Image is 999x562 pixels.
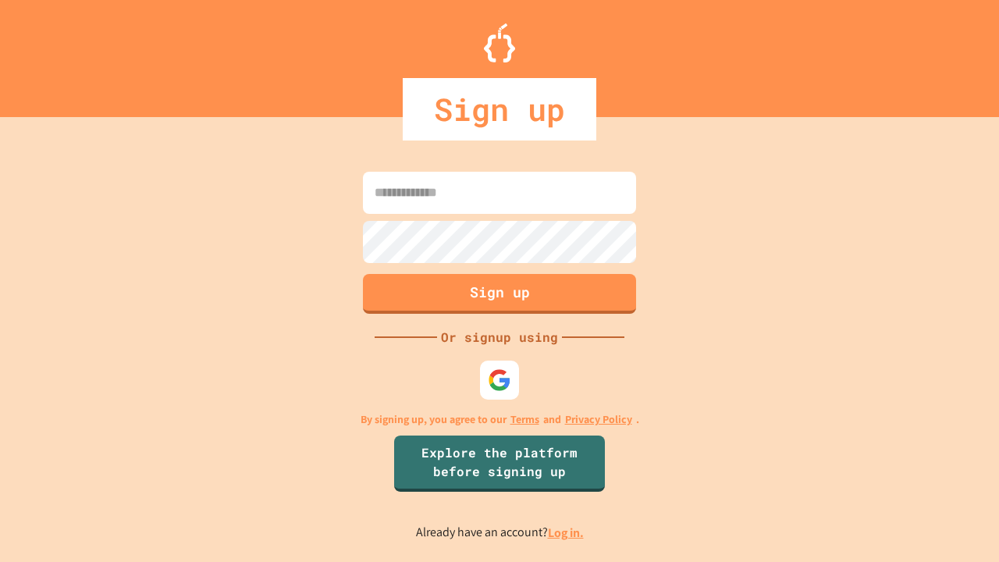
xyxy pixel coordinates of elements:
[488,368,511,392] img: google-icon.svg
[548,525,584,541] a: Log in.
[437,328,562,347] div: Or signup using
[403,78,596,140] div: Sign up
[394,436,605,492] a: Explore the platform before signing up
[484,23,515,62] img: Logo.svg
[510,411,539,428] a: Terms
[565,411,632,428] a: Privacy Policy
[361,411,639,428] p: By signing up, you agree to our and .
[363,274,636,314] button: Sign up
[416,523,584,542] p: Already have an account?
